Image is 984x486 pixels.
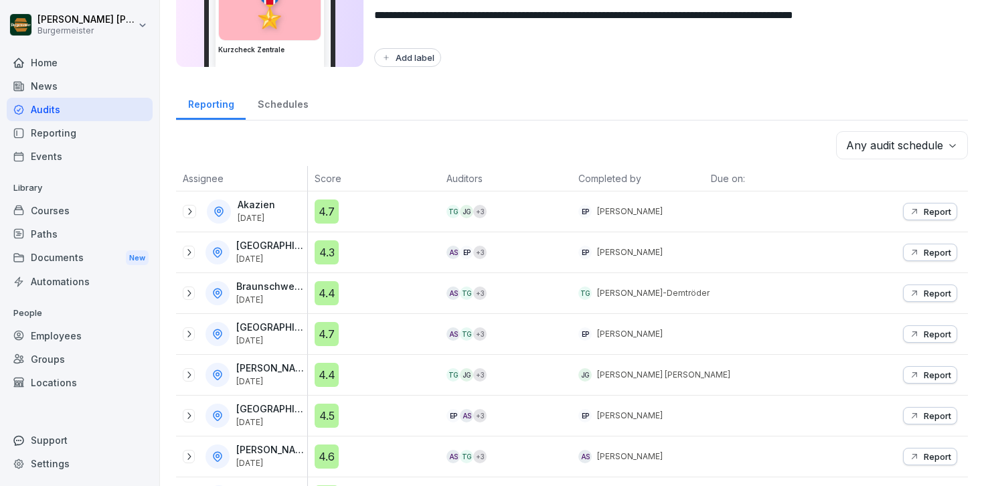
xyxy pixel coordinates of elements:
div: EP [578,327,592,341]
p: Akazien [238,199,275,211]
div: + 3 [473,205,487,218]
p: [PERSON_NAME] [PERSON_NAME] [597,369,730,381]
div: AS [446,327,460,341]
button: Report [903,366,957,384]
div: 4.3 [315,240,339,264]
div: AS [446,246,460,259]
div: TG [460,450,473,463]
a: Schedules [246,86,320,120]
p: [DATE] [236,377,305,386]
a: Courses [7,199,153,222]
p: Report [924,206,951,217]
p: Report [924,329,951,339]
p: Report [924,247,951,258]
div: Support [7,428,153,452]
p: Burgermeister [37,26,135,35]
p: [PERSON_NAME]-Demtröder [597,287,710,299]
a: Locations [7,371,153,394]
div: 4.7 [315,199,339,224]
button: Report [903,203,957,220]
div: 4.4 [315,281,339,305]
div: 4.7 [315,322,339,346]
a: Automations [7,270,153,293]
div: AS [578,450,592,463]
a: News [7,74,153,98]
p: Completed by [578,171,697,185]
div: EP [578,409,592,422]
p: [GEOGRAPHIC_DATA] [236,322,305,333]
p: [DATE] [236,336,305,345]
p: [PERSON_NAME] [PERSON_NAME] [PERSON_NAME] [37,14,135,25]
button: Report [903,325,957,343]
div: AS [446,287,460,300]
div: JG [460,205,473,218]
div: + 3 [473,246,487,259]
div: TG [460,287,473,300]
button: Add label [374,48,441,67]
div: + 3 [473,450,487,463]
div: 4.5 [315,404,339,428]
div: + 3 [473,409,487,422]
p: Assignee [183,171,301,185]
button: Report [903,244,957,261]
p: [DATE] [236,418,305,427]
div: + 3 [473,368,487,382]
div: EP [460,246,473,259]
a: Home [7,51,153,74]
a: Paths [7,222,153,246]
a: Employees [7,324,153,347]
div: JG [578,368,592,382]
a: Groups [7,347,153,371]
p: [PERSON_NAME] [236,363,305,374]
p: Report [924,451,951,462]
a: DocumentsNew [7,246,153,270]
div: AS [460,409,473,422]
a: Reporting [176,86,246,120]
p: [DATE] [236,459,305,468]
p: [DATE] [236,295,305,305]
div: Add label [381,52,434,63]
th: Due on: [704,166,836,191]
div: + 3 [473,287,487,300]
p: [PERSON_NAME] [597,451,663,463]
p: [DATE] [236,254,305,264]
p: [PERSON_NAME] [236,444,305,456]
p: Library [7,177,153,199]
a: Reporting [7,121,153,145]
h3: Kurzcheck Zentrale [218,45,321,55]
a: Audits [7,98,153,121]
p: People [7,303,153,324]
div: EP [446,409,460,422]
p: Score [315,171,433,185]
a: Settings [7,452,153,475]
button: Report [903,407,957,424]
div: 4.4 [315,363,339,387]
div: TG [446,205,460,218]
a: Events [7,145,153,168]
p: [DATE] [238,214,275,223]
p: Braunschweig Schloß [236,281,305,293]
div: TG [578,287,592,300]
p: [PERSON_NAME] [597,328,663,340]
div: AS [446,450,460,463]
div: JG [460,368,473,382]
div: + 3 [473,327,487,341]
div: TG [460,327,473,341]
p: [PERSON_NAME] [597,246,663,258]
div: New [126,250,149,266]
p: [GEOGRAPHIC_DATA] [236,404,305,415]
p: Report [924,370,951,380]
p: Report [924,288,951,299]
p: [GEOGRAPHIC_DATA] [236,240,305,252]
